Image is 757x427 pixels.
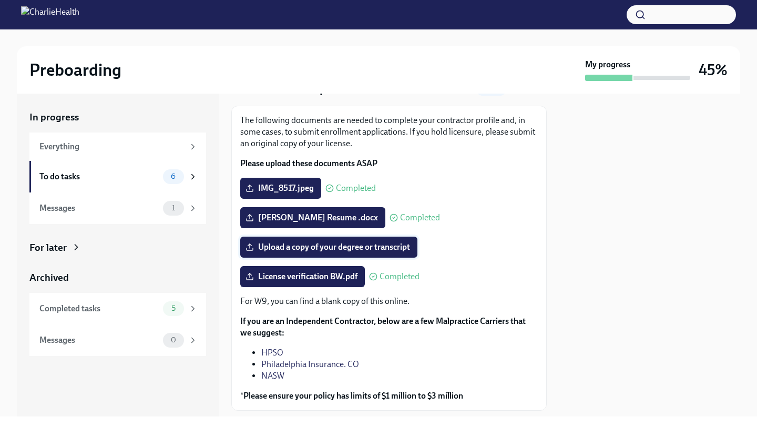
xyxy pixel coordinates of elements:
[39,171,159,182] div: To do tasks
[261,359,359,369] a: Philadelphia Insurance. CO
[29,241,67,255] div: For later
[21,6,79,23] img: CharlieHealth
[240,207,385,228] label: [PERSON_NAME] Resume .docx
[29,293,206,324] a: Completed tasks5
[248,271,357,282] span: License verification BW.pdf
[165,172,182,180] span: 6
[400,213,440,222] span: Completed
[585,59,630,70] strong: My progress
[29,192,206,224] a: Messages1
[29,110,206,124] a: In progress
[39,141,184,152] div: Everything
[524,85,547,94] strong: [DATE]
[240,115,538,149] p: The following documents are needed to complete your contractor profile and, in some cases, to sub...
[248,183,314,194] span: IMG_8517.jpeg
[29,133,206,161] a: Everything
[240,178,321,199] label: IMG_8517.jpeg
[240,237,417,258] label: Upload a copy of your degree or transcript
[240,316,526,338] strong: If you are an Independent Contractor, below are a few Malpractice Carriers that we suggest:
[29,241,206,255] a: For later
[39,334,159,346] div: Messages
[261,371,284,381] a: NASW
[240,296,538,307] p: For W9, you can find a blank copy of this online.
[243,391,463,401] strong: Please ensure your policy has limits of $1 million to $3 million
[510,85,547,94] span: Due
[336,184,376,192] span: Completed
[29,271,206,284] a: Archived
[29,161,206,192] a: To do tasks6
[39,303,159,314] div: Completed tasks
[240,266,365,287] label: License verification BW.pdf
[240,158,377,168] strong: Please upload these documents ASAP
[261,348,283,358] a: HPSO
[248,212,378,223] span: [PERSON_NAME] Resume .docx
[248,242,410,252] span: Upload a copy of your degree or transcript
[165,336,182,344] span: 0
[166,204,181,212] span: 1
[29,324,206,356] a: Messages0
[29,59,121,80] h2: Preboarding
[380,272,420,281] span: Completed
[39,202,159,214] div: Messages
[165,304,182,312] span: 5
[699,60,728,79] h3: 45%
